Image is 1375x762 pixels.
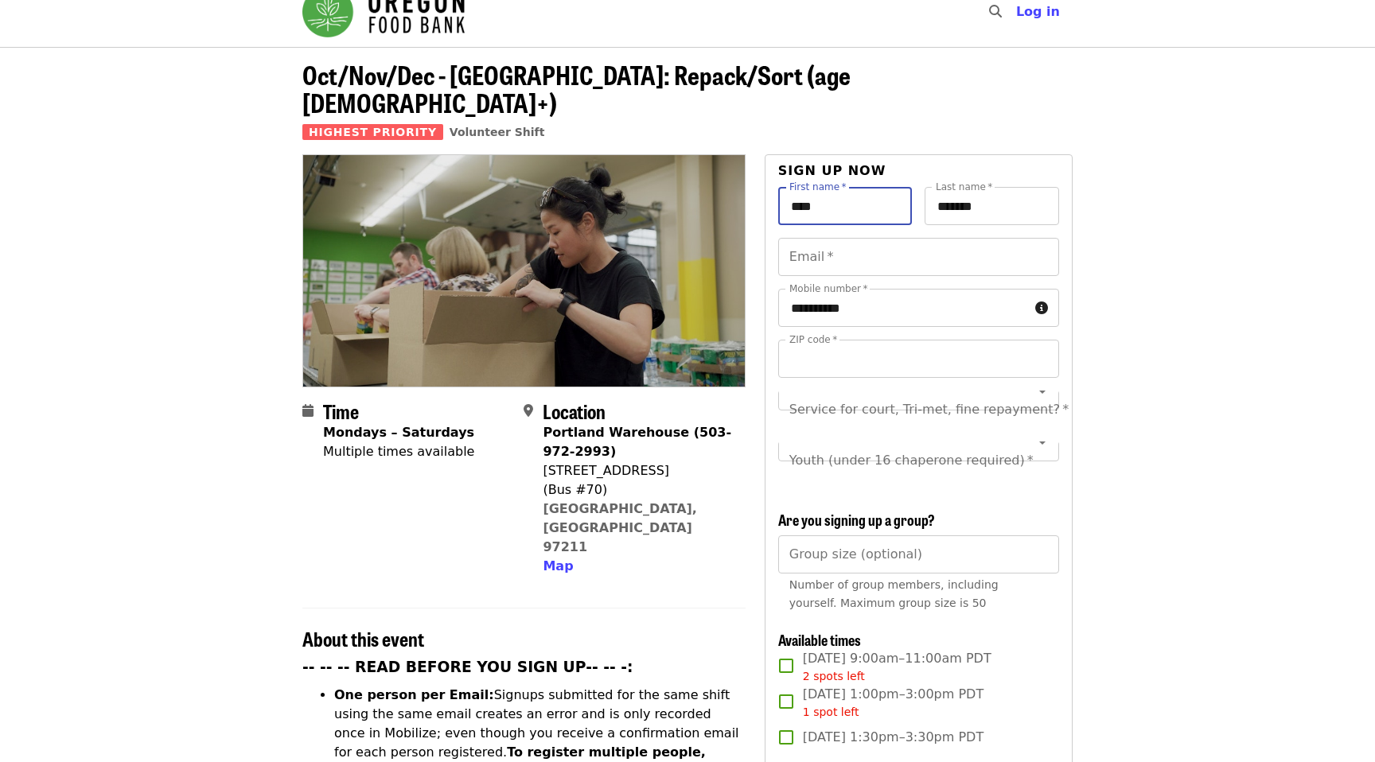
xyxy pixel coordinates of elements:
label: Last name [936,182,992,192]
i: map-marker-alt icon [524,403,533,418]
img: Oct/Nov/Dec - Portland: Repack/Sort (age 8+) organized by Oregon Food Bank [303,155,745,386]
span: Log in [1016,4,1060,19]
strong: Mondays – Saturdays [323,425,474,440]
i: calendar icon [302,403,314,418]
div: Multiple times available [323,442,474,461]
input: ZIP code [778,340,1059,378]
label: First name [789,182,847,192]
label: ZIP code [789,335,837,344]
span: 2 spots left [803,670,865,682]
input: First name [778,187,913,225]
span: Location [543,397,606,425]
button: Open [1031,431,1054,453]
span: 1 spot left [803,706,859,718]
span: Number of group members, including yourself. Maximum group size is 50 [789,578,999,609]
span: About this event [302,624,424,652]
span: [DATE] 9:00am–11:00am PDT [803,649,991,685]
span: Map [543,558,573,573]
i: search icon [989,4,1002,19]
strong: Portland Warehouse (503-972-2993) [543,425,731,459]
div: [STREET_ADDRESS] [543,461,732,480]
span: Time [323,397,359,425]
strong: -- -- -- READ BEFORE YOU SIGN UP-- -- -: [302,659,633,675]
button: Map [543,557,573,576]
input: [object Object] [778,535,1059,573]
label: Mobile number [789,284,867,294]
span: Are you signing up a group? [778,509,935,530]
input: Last name [925,187,1059,225]
span: Sign up now [778,163,886,178]
a: Volunteer Shift [450,126,545,138]
strong: One person per Email: [334,687,494,702]
span: Highest Priority [302,124,443,140]
span: [DATE] 1:30pm–3:30pm PDT [803,728,984,747]
span: [DATE] 1:00pm–3:00pm PDT [803,685,984,721]
span: Oct/Nov/Dec - [GEOGRAPHIC_DATA]: Repack/Sort (age [DEMOGRAPHIC_DATA]+) [302,56,851,121]
input: Mobile number [778,289,1029,327]
span: Available times [778,629,861,650]
a: [GEOGRAPHIC_DATA], [GEOGRAPHIC_DATA] 97211 [543,501,697,554]
button: Open [1031,380,1054,402]
i: circle-info icon [1035,301,1048,316]
div: (Bus #70) [543,480,732,500]
input: Email [778,238,1059,276]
